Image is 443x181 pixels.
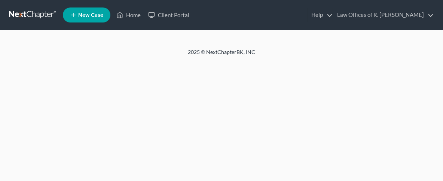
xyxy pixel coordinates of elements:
[113,8,144,22] a: Home
[333,8,434,22] a: Law Offices of R. [PERSON_NAME]
[308,8,333,22] a: Help
[42,48,401,62] div: 2025 © NextChapterBK, INC
[144,8,193,22] a: Client Portal
[63,7,110,22] new-legal-case-button: New Case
